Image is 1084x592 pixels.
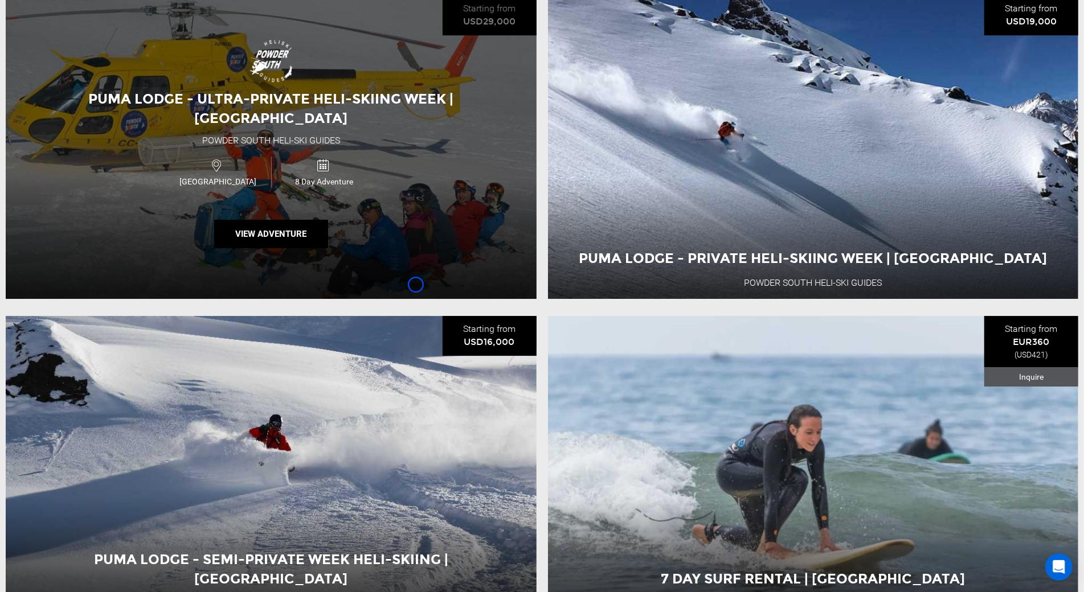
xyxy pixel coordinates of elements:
[214,220,328,248] button: View Adventure
[165,176,271,187] span: [GEOGRAPHIC_DATA]
[248,38,294,84] img: images
[88,91,453,126] span: Puma Lodge - Ultra-Private Heli-Skiing Week | [GEOGRAPHIC_DATA]
[272,176,377,187] span: 8 Day Adventure
[1045,553,1073,581] div: Open Intercom Messenger
[202,134,340,147] div: Powder South Heli-Ski Guides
